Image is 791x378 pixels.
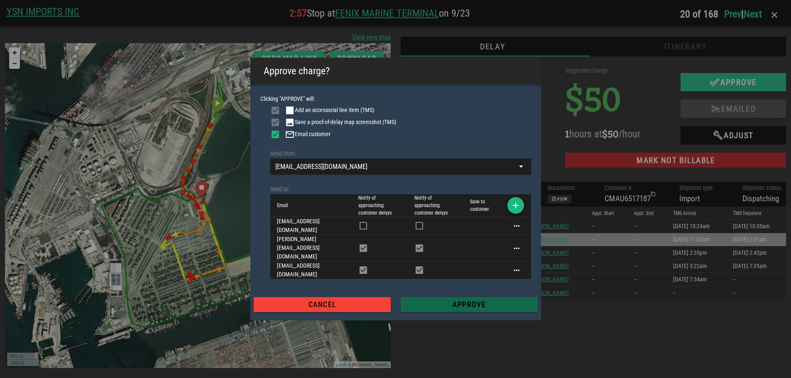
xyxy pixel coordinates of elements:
td: [PERSON_NAME][EMAIL_ADDRESS][DOMAIN_NAME] [270,235,352,261]
span: Cancel [260,300,384,309]
div: Approve charge? [257,58,336,84]
td: [EMAIL_ADDRESS][DOMAIN_NAME] [270,217,352,235]
div: [EMAIL_ADDRESS][DOMAIN_NAME] [275,163,367,171]
a: Leaflet [331,319,345,324]
div: Clicking "APPROVE" will: [250,84,541,289]
th: Notify of approaching customer delays [408,194,463,217]
a: Zoom out [4,15,15,26]
div: 1000 ft [2,316,34,323]
td: [EMAIL_ADDRESS][DOMAIN_NAME] [270,261,352,279]
div: Send to: [270,185,531,194]
span: Approve [407,300,531,309]
button: Approve [401,297,538,312]
div: 300 m [2,310,34,317]
li: Save a proof-of-delay map screenshot (TMS) [270,115,531,127]
button: Cancel [254,297,391,312]
a: Zoom in [4,4,15,15]
th: Email [270,194,352,217]
li: Email customer [270,127,531,139]
div: [EMAIL_ADDRESS][DOMAIN_NAME] [270,159,531,174]
th: Save to customer [463,194,501,217]
li: Add an accessorial line item (TMS) [270,103,531,115]
div: | [DOMAIN_NAME] [329,318,386,325]
div: Send from: [270,149,531,159]
th: Notify of approaching customer delays [352,194,407,217]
